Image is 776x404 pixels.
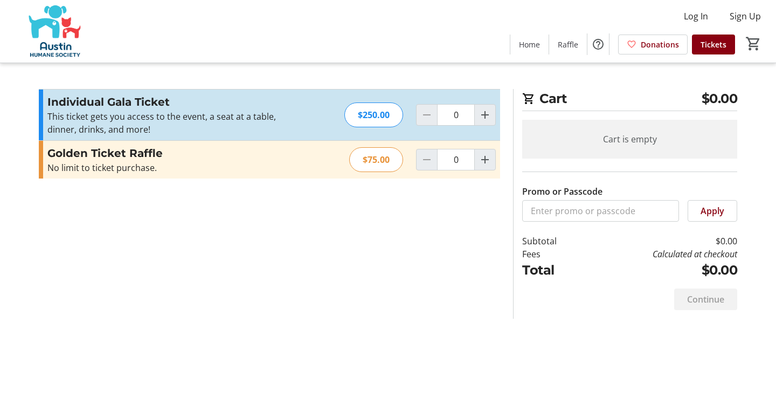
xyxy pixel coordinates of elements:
h3: Golden Ticket Raffle [47,145,283,161]
img: Austin Humane Society's Logo [6,4,102,58]
button: Help [587,33,609,55]
span: Home [519,39,540,50]
a: Home [510,35,549,54]
h2: Cart [522,89,737,111]
span: Raffle [558,39,578,50]
div: $75.00 [349,147,403,172]
td: $0.00 [585,261,737,280]
span: Sign Up [730,10,761,23]
label: Promo or Passcode [522,185,602,198]
span: Donations [641,39,679,50]
input: Individual Gala Ticket Quantity [437,104,475,126]
div: No limit to ticket purchase. [47,161,283,174]
p: This ticket gets you access to the event, a seat at a table, dinner, drinks, and more! [47,110,283,136]
td: Total [522,261,585,280]
div: $250.00 [344,102,403,127]
td: Subtotal [522,235,585,248]
a: Tickets [692,35,735,54]
button: Increment by one [475,149,495,170]
button: Cart [744,34,763,53]
span: Tickets [701,39,726,50]
span: Log In [684,10,708,23]
h3: Individual Gala Ticket [47,94,283,110]
span: Apply [701,204,724,217]
div: Cart is empty [522,120,737,159]
td: Calculated at checkout [585,248,737,261]
button: Apply [688,200,737,222]
input: Enter promo or passcode [522,200,679,222]
button: Log In [675,8,717,25]
td: $0.00 [585,235,737,248]
input: Golden Ticket Raffle Quantity [437,149,475,170]
button: Sign Up [721,8,770,25]
a: Raffle [549,35,587,54]
a: Donations [618,35,688,54]
button: Increment by one [475,105,495,125]
td: Fees [522,248,585,261]
span: $0.00 [702,89,738,108]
